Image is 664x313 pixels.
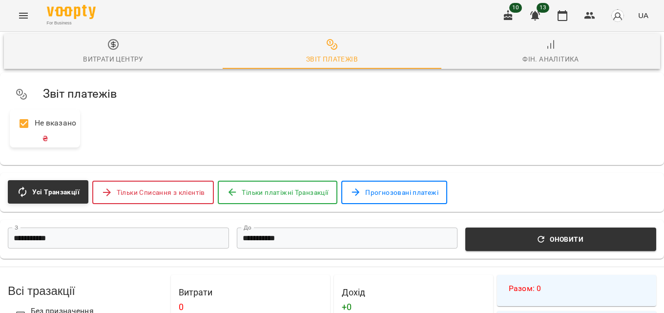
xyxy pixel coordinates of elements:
div: Фін. Аналітика [522,53,579,65]
h4: Дохід [342,288,485,297]
span: Усі Транзакції [32,186,80,198]
button: Прогнозовані платежі [341,181,447,204]
h4: + 0 [342,302,485,312]
h4: Разом : 0 [509,283,644,294]
button: Тільки платіжні Транзакції [218,181,337,204]
img: Voopty Logo [47,5,96,19]
h3: Всі тразакції [8,285,167,297]
span: Тільки платіжні Транзакції [242,187,328,198]
button: UA [634,6,652,24]
button: Усі Транзакції [8,180,88,204]
img: avatar_s.png [611,9,624,22]
h4: 0 [179,302,322,312]
span: Тільки Списання з клієнтів [117,187,205,198]
span: For Business [47,20,96,26]
button: Menu [12,4,35,27]
button: Оновити [465,228,656,251]
h4: Витрати [179,288,322,297]
button: Тільки Списання з клієнтів [92,181,214,204]
span: Оновити [471,233,650,245]
span: 10 [509,3,522,13]
h5: Звіт платежів [43,86,648,102]
span: UA [638,10,648,21]
span: ₴ [42,134,48,144]
p: Не вказано [14,113,76,134]
span: 13 [537,3,549,13]
div: Звіт платежів [306,53,358,65]
span: Прогнозовані платежі [365,187,438,198]
div: Витрати центру [83,53,144,65]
